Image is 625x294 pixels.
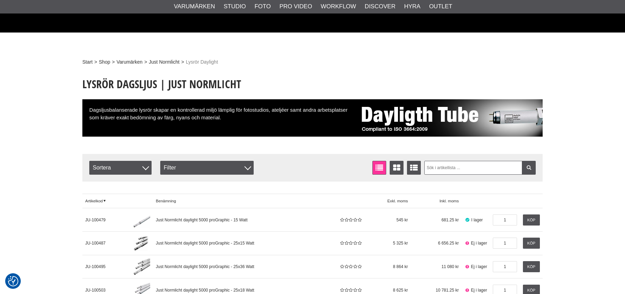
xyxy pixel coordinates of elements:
span: > [112,58,115,66]
button: Samtyckesinställningar [8,275,18,287]
span: Exkl. moms [364,194,411,208]
span: 6 656.25 [411,232,462,255]
i: Ej i lager [464,241,470,246]
span: Just Normlicht daylight 5000 proGraphic - 15 Watt [156,218,247,222]
a: Pro Video [279,2,312,11]
img: Just Normlicht Daylight Tube [356,99,543,137]
a: Outlet [429,2,452,11]
span: 545 [364,208,411,232]
a: Köp [523,261,540,272]
a: Köp [523,214,540,226]
i: Ej i lager [464,288,470,293]
img: Just Normlicht daylight 5000 proGraphic - 25x36 Watt [133,258,150,275]
span: I lager [462,208,490,232]
span: Just Normlicht daylight 5000 proGraphic - 25x36 Watt [156,264,254,269]
a: Utökad listvisning [407,161,421,175]
span: > [181,58,184,66]
a: Köp [523,238,540,249]
span: JU-100495 [85,264,106,269]
div: Kundbetyg: 0 [339,217,361,223]
a: Listvisning [372,161,386,175]
span: 11 080 [411,255,462,278]
img: Just Normlicht daylight 5000 proGraphic - 25x15 Watt [133,235,150,252]
span: JU-100487 [85,241,106,246]
a: Discover [365,2,396,11]
i: Ej i lager [464,264,470,269]
span: 681.25 [411,208,462,232]
span: 5 325 [364,232,411,255]
img: Just Normlicht daylight 5000 proGraphic - 15 Watt [133,211,150,229]
a: Just Normlicht [149,58,180,66]
a: Shop [99,58,110,66]
img: Revisit consent button [8,276,18,286]
a: JU-100479 [82,208,130,232]
a: Filtrera [522,161,536,175]
a: Just Normlicht daylight 5000 proGraphic - 25x15 Watt [130,232,153,255]
span: JU-100479 [85,218,106,222]
i: I lager [464,218,470,222]
a: Foto [254,2,271,11]
div: Filter [160,161,254,175]
a: Just Normlicht daylight 5000 proGraphic - 25x36 Watt [130,255,153,278]
a: Benämning [153,194,336,208]
span: Lysrör Daylight [186,58,218,66]
span: 8 864 [364,255,411,278]
span: > [144,58,147,66]
a: Just Normlicht daylight 5000 proGraphic - 25x15 Watt [153,232,336,255]
a: Workflow [321,2,356,11]
span: Just Normlicht daylight 5000 proGraphic - 25x18 Watt [156,288,254,293]
span: Ej i lager [462,255,490,278]
span: JU-100503 [85,288,106,293]
a: Varumärken [174,2,215,11]
span: > [94,58,97,66]
a: Fönstervisning [390,161,404,175]
div: Kundbetyg: 0 [339,264,361,270]
a: Inkl. moms [411,194,462,208]
a: Start [82,58,93,66]
div: Kundbetyg: 0 [339,287,361,293]
a: Varumärken [117,58,143,66]
a: Hyra [404,2,420,11]
a: Just Normlicht daylight 5000 proGraphic - 15 Watt [130,208,153,232]
div: Dagsljusbalanserade lysrör skapar en kontrollerad miljö lämplig för fotostudios, ateljéer samt an... [82,99,543,137]
a: JU-100487 [82,232,130,255]
a: Just Normlicht daylight 5000 proGraphic - 25x36 Watt [153,255,336,278]
a: Studio [224,2,246,11]
div: Kundbetyg: 0 [339,240,361,246]
span: Ej i lager [462,232,490,255]
a: Just Normlicht daylight 5000 proGraphic - 15 Watt [153,208,336,232]
span: Just Normlicht daylight 5000 proGraphic - 25x15 Watt [156,241,254,246]
a: Artikelkod [82,194,130,208]
input: Sök i artikellista ... [424,161,536,175]
a: JU-100495 [82,255,130,278]
h1: Lysrör Dagsljus | JUST Normlicht [82,76,543,92]
span: Sortera [89,161,152,175]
